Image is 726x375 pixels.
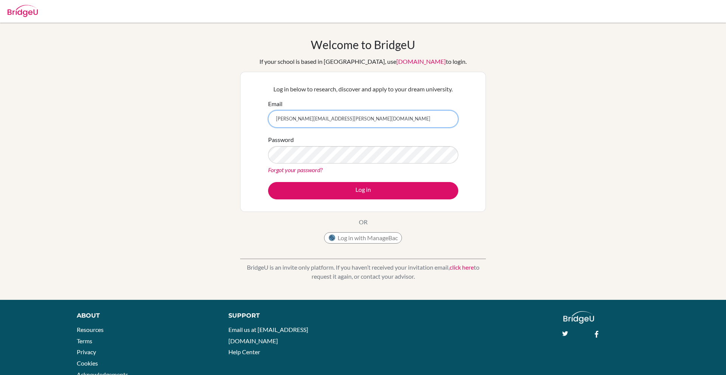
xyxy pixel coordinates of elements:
a: [DOMAIN_NAME] [396,58,446,65]
div: Support [228,311,354,320]
p: BridgeU is an invite only platform. If you haven’t received your invitation email, to request it ... [240,263,486,281]
a: Email us at [EMAIL_ADDRESS][DOMAIN_NAME] [228,326,308,344]
label: Password [268,135,294,144]
a: click here [450,264,474,271]
a: Privacy [77,348,96,355]
label: Email [268,99,282,108]
img: Bridge-U [8,5,38,17]
a: Resources [77,326,104,333]
p: OR [359,218,368,227]
h1: Welcome to BridgeU [311,38,415,51]
button: Log in with ManageBac [324,232,402,244]
a: Cookies [77,360,98,367]
button: Log in [268,182,458,199]
p: Log in below to research, discover and apply to your dream university. [268,85,458,94]
img: logo_white@2x-f4f0deed5e89b7ecb1c2cc34c3e3d731f90f0f143d5ea2071677605dd97b5244.png [563,311,594,324]
a: Terms [77,337,92,344]
div: About [77,311,211,320]
a: Forgot your password? [268,166,323,173]
div: If your school is based in [GEOGRAPHIC_DATA], use to login. [259,57,467,66]
a: Help Center [228,348,260,355]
